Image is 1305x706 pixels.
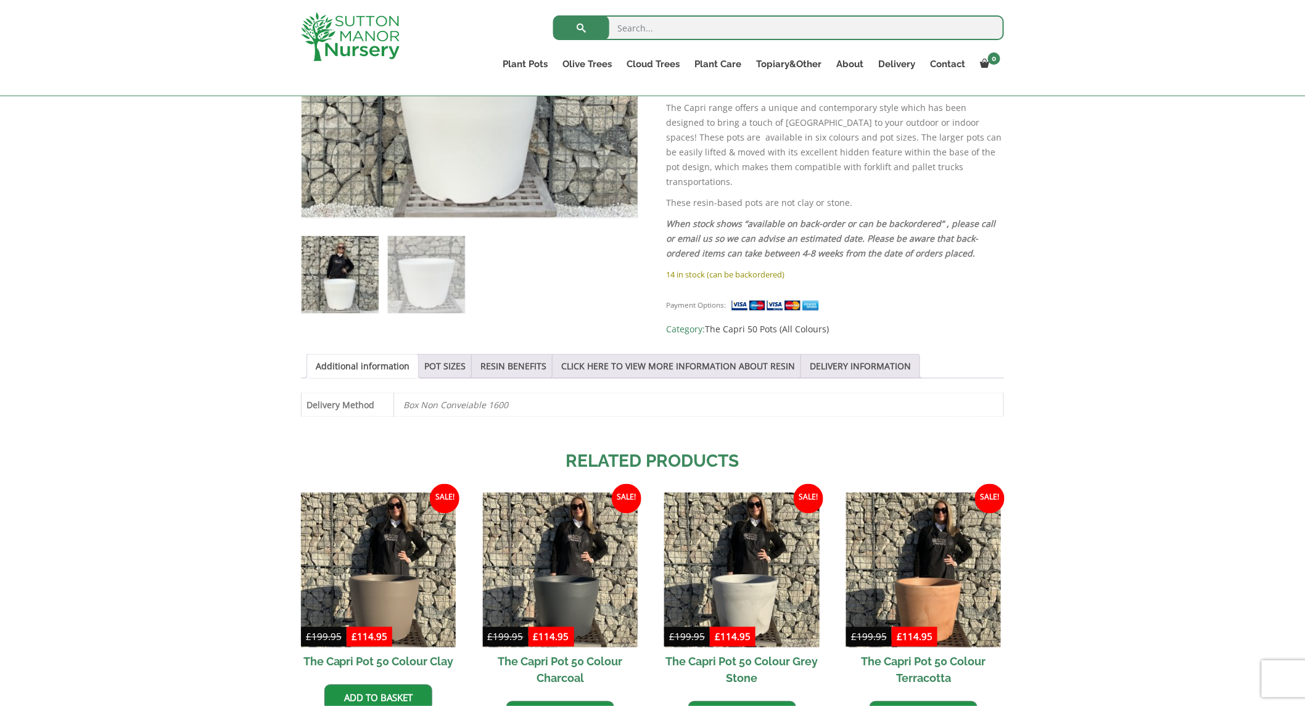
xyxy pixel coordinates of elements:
[480,355,546,378] a: RESIN BENEFITS
[302,393,394,417] th: Delivery Method
[301,493,456,675] a: Sale! The Capri Pot 50 Colour Clay
[301,448,1004,474] h2: Related products
[846,493,1001,692] a: Sale! The Capri Pot 50 Colour Terracotta
[973,55,1004,73] a: 0
[715,631,720,643] span: £
[619,55,687,73] a: Cloud Trees
[897,631,902,643] span: £
[430,484,459,514] span: Sale!
[975,484,1005,514] span: Sale!
[495,55,555,73] a: Plant Pots
[923,55,973,73] a: Contact
[715,631,751,643] bdi: 114.95
[301,647,456,675] h2: The Capri Pot 50 Colour Clay
[306,631,342,643] bdi: 199.95
[667,101,1004,189] p: The Capri range offers a unique and contemporary style which has been designed to bring a touch o...
[483,493,638,692] a: Sale! The Capri Pot 50 Colour Charcoal
[301,12,400,61] img: logo
[306,631,311,643] span: £
[846,493,1001,647] img: The Capri Pot 50 Colour Terracotta
[483,493,638,647] img: The Capri Pot 50 Colour Charcoal
[667,267,1004,282] p: 14 in stock (can be backordered)
[794,484,823,514] span: Sale!
[706,323,830,335] a: The Capri 50 Pots (All Colours)
[664,647,819,692] h2: The Capri Pot 50 Colour Grey Stone
[851,631,887,643] bdi: 199.95
[667,218,996,259] em: When stock shows “available on back-order or can be backordered” , please call or email us so we ...
[561,355,795,378] a: CLICK HERE TO VIEW MORE INFORMATION ABOUT RESIN
[988,52,1000,65] span: 0
[483,647,638,692] h2: The Capri Pot 50 Colour Charcoal
[667,322,1004,337] span: Category:
[810,355,911,378] a: DELIVERY INFORMATION
[316,355,410,378] a: Additional information
[488,631,493,643] span: £
[612,484,641,514] span: Sale!
[553,15,1004,40] input: Search...
[403,393,994,416] p: Box Non Conveiable 1600
[669,631,705,643] bdi: 199.95
[871,55,923,73] a: Delivery
[352,631,387,643] bdi: 114.95
[555,55,619,73] a: Olive Trees
[352,631,357,643] span: £
[533,631,539,643] span: £
[301,493,456,647] img: The Capri Pot 50 Colour Clay
[388,236,465,313] img: The Capri Pot 50 Colour Snow White - Image 2
[687,55,749,73] a: Plant Care
[897,631,932,643] bdi: 114.95
[667,300,727,310] small: Payment Options:
[829,55,871,73] a: About
[301,393,1004,417] table: Product Details
[424,355,466,378] a: POT SIZES
[664,493,819,647] img: The Capri Pot 50 Colour Grey Stone
[667,195,1004,210] p: These resin-based pots are not clay or stone.
[488,631,524,643] bdi: 199.95
[533,631,569,643] bdi: 114.95
[731,299,823,312] img: payment supported
[302,236,379,313] img: The Capri Pot 50 Colour Snow White
[749,55,829,73] a: Topiary&Other
[846,647,1001,692] h2: The Capri Pot 50 Colour Terracotta
[669,631,675,643] span: £
[851,631,857,643] span: £
[664,493,819,692] a: Sale! The Capri Pot 50 Colour Grey Stone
